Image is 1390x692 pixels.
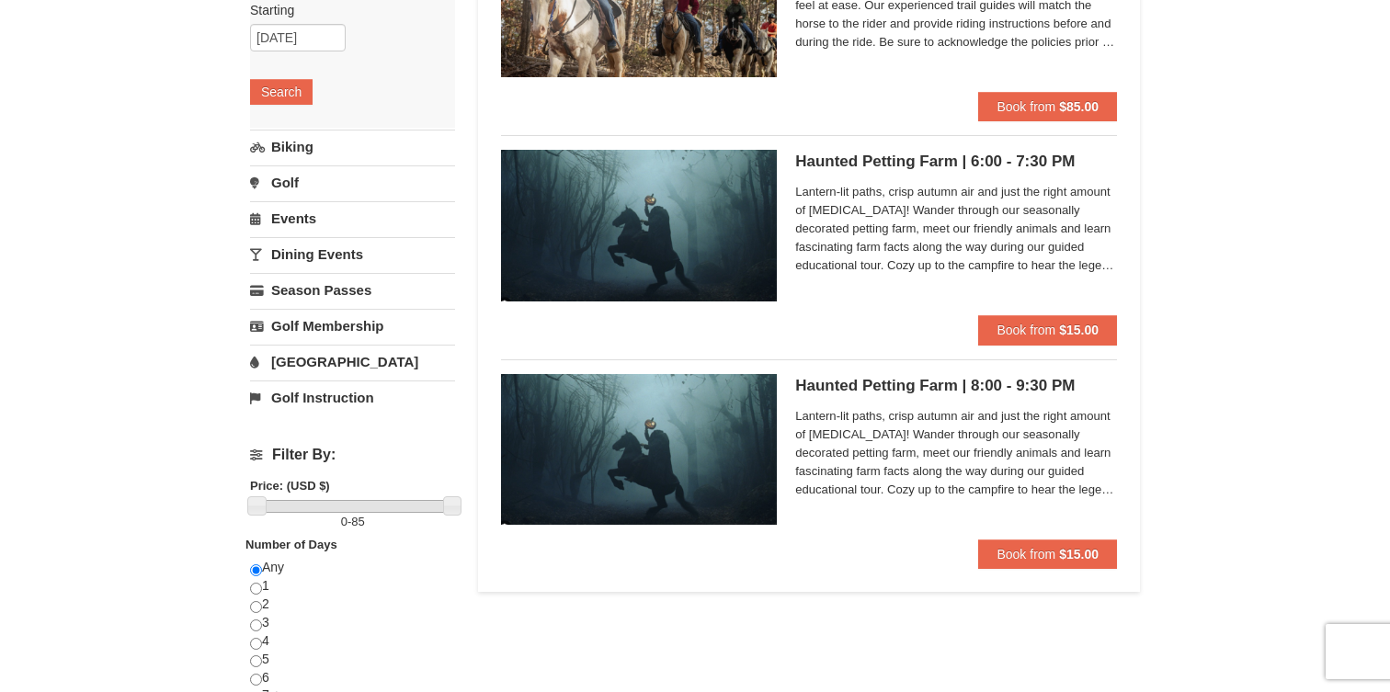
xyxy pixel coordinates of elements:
a: Golf [250,165,455,199]
a: Biking [250,130,455,164]
a: Golf Membership [250,309,455,343]
strong: Price: (USD $) [250,479,330,493]
button: Search [250,79,313,105]
span: Lantern-lit paths, crisp autumn air and just the right amount of [MEDICAL_DATA]! Wander through o... [795,407,1117,499]
strong: $15.00 [1059,547,1099,562]
strong: $85.00 [1059,99,1099,114]
a: Dining Events [250,237,455,271]
label: - [250,513,455,531]
label: Starting [250,1,441,19]
button: Book from $85.00 [978,92,1117,121]
span: Book from [997,323,1055,337]
strong: $15.00 [1059,323,1099,337]
h5: Haunted Petting Farm | 6:00 - 7:30 PM [795,153,1117,171]
img: 21584748-82-4788bf0f.jpg [501,150,777,301]
button: Book from $15.00 [978,539,1117,569]
a: Events [250,201,455,235]
a: [GEOGRAPHIC_DATA] [250,345,455,379]
span: Book from [997,99,1055,114]
span: 0 [341,515,347,528]
strong: Number of Days [245,538,337,551]
button: Book from $15.00 [978,315,1117,345]
h4: Filter By: [250,447,455,463]
span: Book from [997,547,1055,562]
span: Lantern-lit paths, crisp autumn air and just the right amount of [MEDICAL_DATA]! Wander through o... [795,183,1117,275]
img: 21584748-83-65ea4c54.jpg [501,374,777,525]
span: 85 [351,515,364,528]
a: Golf Instruction [250,380,455,414]
a: Season Passes [250,273,455,307]
h5: Haunted Petting Farm | 8:00 - 9:30 PM [795,377,1117,395]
